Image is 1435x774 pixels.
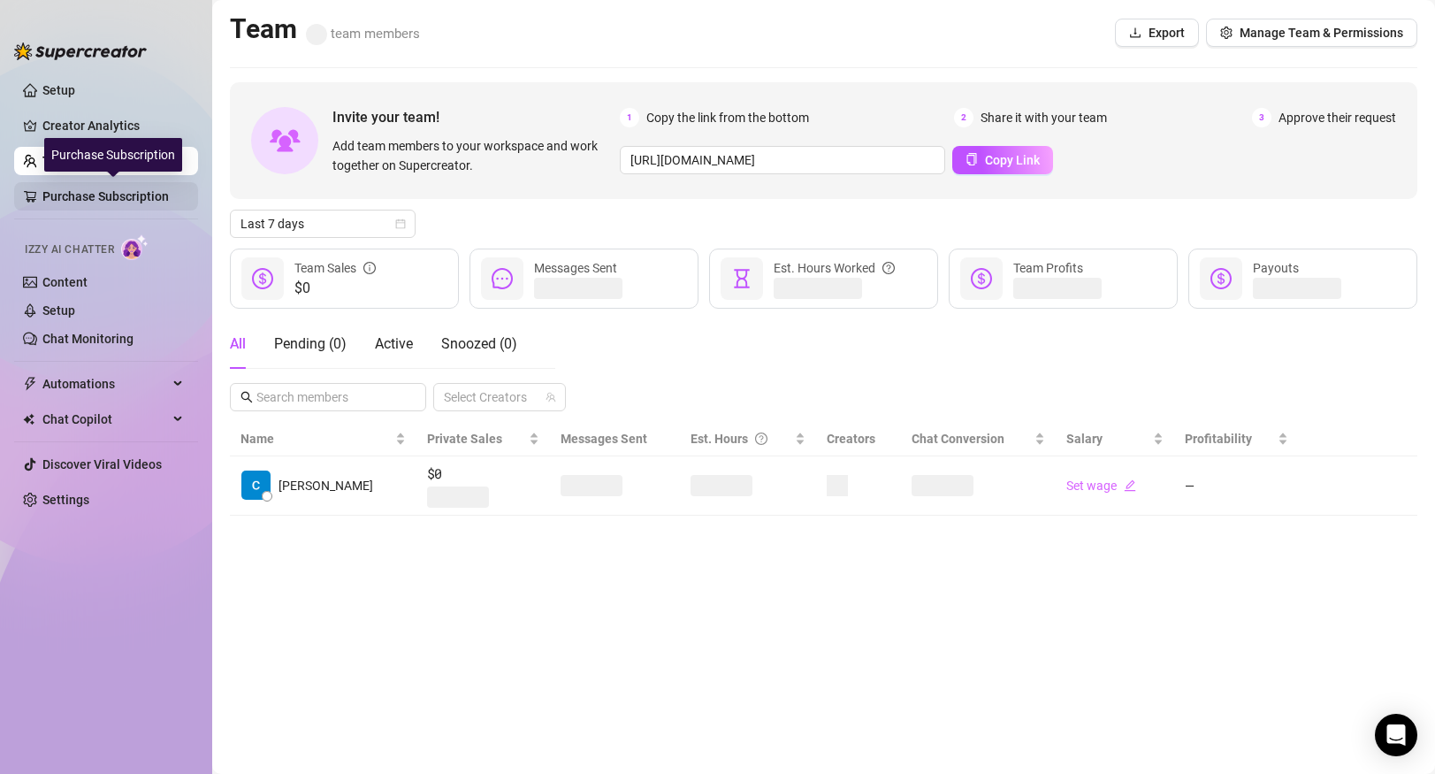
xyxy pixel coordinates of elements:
button: Manage Team & Permissions [1206,19,1417,47]
th: Name [230,422,416,456]
div: Est. Hours [691,429,791,448]
img: Chat Copilot [23,413,34,425]
a: Creator Analytics [42,111,184,140]
span: Invite your team! [332,106,620,128]
a: Settings [42,493,89,507]
span: Copy the link from the bottom [646,108,809,127]
span: 1 [620,108,639,127]
span: Private Sales [427,432,502,446]
span: Snoozed ( 0 ) [441,335,517,352]
img: charlotte kavan… [241,471,271,500]
a: Set wageedit [1066,479,1136,493]
span: Messages Sent [534,261,617,275]
img: logo-BBDzfeDw.svg [14,42,147,60]
span: Chat Conversion [912,432,1004,446]
span: dollar-circle [252,268,273,289]
span: thunderbolt [23,377,37,391]
button: Copy Link [952,146,1053,174]
span: Chat Copilot [42,405,168,433]
span: $0 [427,464,539,485]
span: $0 [294,278,376,299]
span: Izzy AI Chatter [25,241,114,258]
span: dollar-circle [971,268,992,289]
span: Copy Link [985,153,1040,167]
div: Purchase Subscription [44,138,182,172]
a: Setup [42,303,75,318]
td: — [1174,456,1298,516]
a: Content [42,275,88,289]
span: info-circle [363,258,376,278]
a: Team Analytics [42,154,129,168]
a: Discover Viral Videos [42,457,162,471]
span: 3 [1252,108,1271,127]
span: question-circle [755,429,767,448]
span: hourglass [731,268,752,289]
span: team [546,392,556,402]
a: Chat Monitoring [42,332,134,346]
div: Est. Hours Worked [774,258,895,278]
span: calendar [395,218,406,229]
span: Manage Team & Permissions [1240,26,1403,40]
span: Team Profits [1013,261,1083,275]
span: download [1129,27,1141,39]
span: Last 7 days [240,211,405,237]
span: question-circle [882,258,895,278]
span: Name [240,429,392,448]
span: Approve their request [1279,108,1396,127]
span: dollar-circle [1210,268,1232,289]
span: Active [375,335,413,352]
div: All [230,333,246,355]
span: 2 [954,108,973,127]
span: search [240,391,253,403]
span: team members [306,26,420,42]
button: Export [1115,19,1199,47]
span: [PERSON_NAME] [279,476,373,495]
span: Export [1149,26,1185,40]
span: Add team members to your workspace and work together on Supercreator. [332,136,613,175]
div: Team Sales [294,258,376,278]
span: Payouts [1253,261,1299,275]
th: Creators [816,422,901,456]
span: Salary [1066,432,1103,446]
span: setting [1220,27,1233,39]
img: AI Chatter [121,234,149,260]
input: Search members [256,387,401,407]
span: edit [1124,479,1136,492]
a: Setup [42,83,75,97]
span: Profitability [1185,432,1252,446]
h2: Team [230,12,420,46]
a: Purchase Subscription [42,182,184,211]
span: Automations [42,370,168,398]
span: Messages Sent [561,432,647,446]
span: Share it with your team [981,108,1107,127]
span: message [492,268,513,289]
div: Pending ( 0 ) [274,333,347,355]
span: copy [966,153,978,165]
div: Open Intercom Messenger [1375,714,1417,756]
